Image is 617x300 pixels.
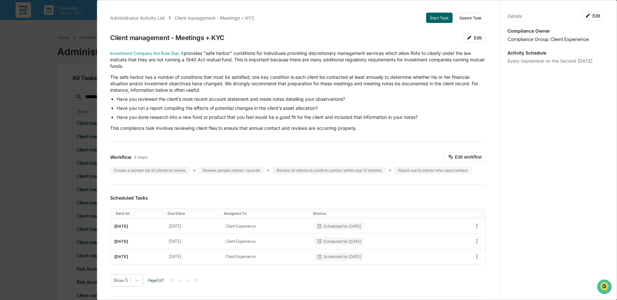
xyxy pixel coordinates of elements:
[507,50,604,56] p: Activity Schedule
[177,277,184,283] button: <
[273,167,385,174] div: Review all clients to confirm contact within last 12 months
[165,249,221,264] td: [DATE]
[110,51,184,56] a: Investment Company Act Rule 3(a)-4
[110,195,486,201] h3: Scheduled Tasks
[20,88,52,93] span: [PERSON_NAME]
[174,15,255,21] div: Client management - Meetings + KYC
[13,88,18,93] img: 1746055101610-c473b297-6a78-478c-a979-82029cc54cd1
[46,142,78,148] a: Powered byPylon
[6,82,17,92] img: Jack Rasmussen
[313,211,442,216] div: Toggle SortBy
[13,127,41,133] span: Data Lookup
[116,211,162,216] div: Toggle SortBy
[507,28,604,34] p: Compliance Owner
[221,219,310,234] td: Client Experience
[117,105,486,111] li: Have you run a report compiling the effects of potential changes in the client’s asset allocation?
[168,211,219,216] div: Toggle SortBy
[221,234,310,249] td: Client Experience
[117,96,486,102] li: Have you reviewed the client’s most recent account statement and made notes detailing your observ...
[4,124,43,136] a: 🔎Data Lookup
[110,234,165,249] td: [DATE]
[314,237,363,245] div: Scheduled for [DATE]
[314,222,363,230] div: Scheduled for [DATE]
[199,167,264,174] div: Review sample clients' records
[110,50,486,69] p: provides "safe harbor" conditions for individuals providing discretionary management services whi...
[64,143,78,148] span: Pylon
[110,15,165,21] div: Administrator Activity List
[6,115,12,120] div: 🖐️
[507,36,604,42] div: Compliance Group: Client Experience
[6,14,118,24] p: How can we help?
[165,219,221,234] td: [DATE]
[110,51,118,59] button: Start new chat
[596,279,614,296] iframe: Open customer support
[192,277,200,283] button: >|
[29,49,106,56] div: Start new chat
[463,33,486,42] button: Edit
[110,219,165,234] td: [DATE]
[507,13,522,19] div: Details
[134,155,147,160] span: 4 steps
[100,70,118,78] button: See all
[314,253,363,261] div: Scheduled for [DATE]
[581,11,604,20] button: Edit
[444,152,486,161] button: Edit workflow
[29,56,89,61] div: We're available if you need us!
[507,58,604,64] div: Every September on the Second [DATE]
[14,49,25,61] img: 8933085812038_c878075ebb4cc5468115_72.jpg
[54,88,56,93] span: •
[148,278,164,283] span: Page 1 of 1
[110,34,225,42] div: Client management - Meetings + KYC
[110,167,190,174] div: Create a sample list of clients to review
[13,115,42,121] span: Preclearance
[53,115,80,121] span: Attestations
[17,29,107,36] input: Clear
[47,115,52,120] div: 🗄️
[165,234,221,249] td: [DATE]
[221,249,310,264] td: Client Experience
[224,211,308,216] div: Toggle SortBy
[110,125,486,131] p: This compliance task involves reviewing client files to ensure that annual contact and reviews ar...
[110,154,131,160] span: Workflow
[4,112,44,124] a: 🖐️Preclearance
[455,13,486,23] button: Spawn Task
[6,72,41,77] div: Past conversations
[110,249,165,264] td: [DATE]
[185,277,191,283] button: >
[57,88,70,93] span: [DATE]
[110,74,486,93] p: The safe harbor has a number of conditions that must be satisfied; one key condition is each clie...
[426,13,453,23] button: Start Task
[117,114,486,120] li: Have you done research into a new fund or product that you feel would be a good fit for the clien...
[394,167,472,174] div: Reach out to clients who need contact
[6,128,12,133] div: 🔎
[44,112,83,124] a: 🗄️Attestations
[169,277,176,283] button: |<
[6,49,18,61] img: 1746055101610-c473b297-6a78-478c-a979-82029cc54cd1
